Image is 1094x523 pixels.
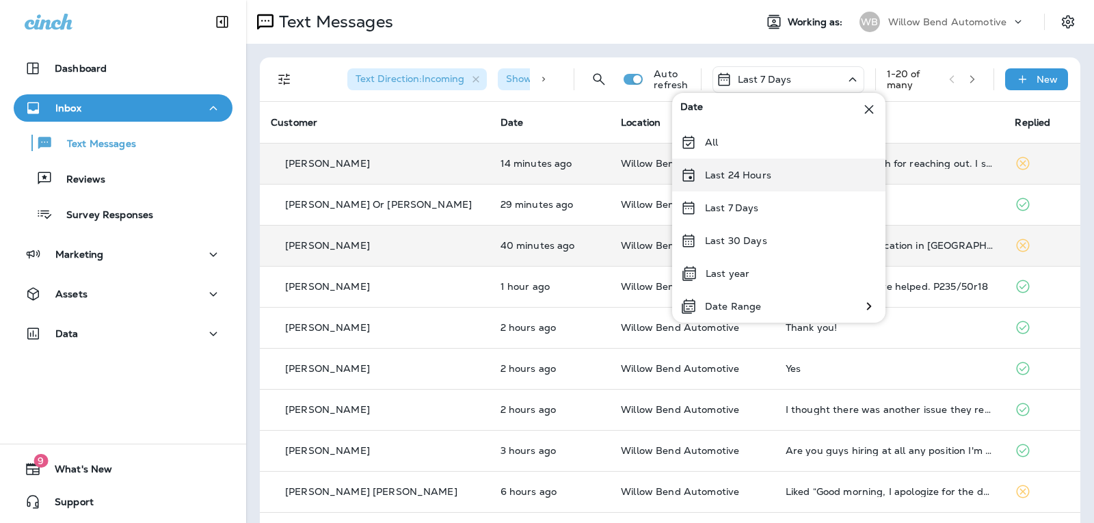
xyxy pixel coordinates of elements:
button: Support [14,488,232,515]
p: Text Messages [53,138,136,151]
button: Survey Responses [14,200,232,228]
p: Sep 15, 2025 11:07 AM [501,404,600,415]
span: What's New [41,464,112,480]
span: Support [41,496,94,513]
p: Date Range [705,301,761,312]
p: [PERSON_NAME] [285,281,370,292]
p: Sep 15, 2025 01:03 PM [501,240,600,251]
p: Text Messages [273,12,393,32]
button: Filters [271,66,298,93]
span: Willow Bend Automotive [621,403,739,416]
span: Replied [1015,116,1050,129]
p: Sep 15, 2025 07:18 AM [501,486,600,497]
span: Willow Bend Automotive [621,239,739,252]
p: Last year [706,268,749,279]
p: [PERSON_NAME] [PERSON_NAME] [285,486,457,497]
button: Search Messages [585,66,613,93]
span: Willow Bend Automotive [621,362,739,375]
span: Location [621,116,661,129]
span: Text Direction : Incoming [356,72,464,85]
span: Date [680,101,704,118]
p: New [1037,74,1058,85]
div: Text Direction:Incoming [347,68,487,90]
div: Liked “Good morning, I apologize for the delay we were closed yesturday. Your appointment is for ... [786,486,993,497]
p: [PERSON_NAME] [285,322,370,333]
button: Data [14,320,232,347]
p: Sep 15, 2025 01:14 PM [501,199,600,210]
p: [PERSON_NAME] [285,158,370,169]
button: Assets [14,280,232,308]
div: 1 - 20 of many [887,68,938,90]
span: 9 [34,454,48,468]
p: Sep 15, 2025 11:27 AM [501,322,600,333]
div: Yes [786,363,993,374]
span: Willow Bend Automotive [621,444,739,457]
p: [PERSON_NAME] [285,240,370,251]
p: Assets [55,289,88,299]
p: All [705,137,718,148]
button: Dashboard [14,55,232,82]
p: Sep 15, 2025 11:45 AM [501,281,600,292]
button: Reviews [14,164,232,193]
div: Hi, thank you so much for reaching out. I still have 1000 miles on my car before I need an oil ch... [786,158,993,169]
p: [PERSON_NAME] Or [PERSON_NAME] [285,199,472,210]
span: Show Start/Stop/Unsubscribe : true [506,72,671,85]
button: Collapse Sidebar [203,8,241,36]
span: Customer [271,116,317,129]
p: Reviews [53,174,105,187]
div: Sorry that would have helped. P235/50r18 [786,281,993,292]
p: Sep 15, 2025 01:30 PM [501,158,600,169]
span: Willow Bend Automotive [621,157,739,170]
button: Settings [1056,10,1080,34]
div: Show Start/Stop/Unsubscribe:true [498,68,693,90]
div: I thought there was another issue they recommended repairing? Something about a leak? [786,404,993,415]
p: Sep 15, 2025 11:26 AM [501,363,600,374]
p: Last 30 Days [705,235,767,246]
p: [PERSON_NAME] [285,445,370,456]
p: Last 24 Hours [705,170,771,180]
p: Dashboard [55,63,107,74]
span: Working as: [788,16,846,28]
div: You caught me on vacation in Thailand, it's 12:02 am still out bar hopping, LoL 🤣 I'll contact yo... [786,240,993,251]
p: Auto refresh [654,68,689,90]
span: Willow Bend Automotive [621,280,739,293]
p: [PERSON_NAME] [285,363,370,374]
div: Thank you. [786,199,993,210]
p: Sep 15, 2025 09:52 AM [501,445,600,456]
button: Marketing [14,241,232,268]
p: Willow Bend Automotive [888,16,1006,27]
p: Last 7 Days [738,74,792,85]
span: Willow Bend Automotive [621,321,739,334]
p: Data [55,328,79,339]
p: [PERSON_NAME] [285,404,370,415]
button: Text Messages [14,129,232,157]
p: Last 7 Days [705,202,759,213]
button: 9What's New [14,455,232,483]
span: Willow Bend Automotive [621,485,739,498]
div: Are you guys hiring at all any position I'm open to anything possible [786,445,993,456]
p: Marketing [55,249,103,260]
span: Willow Bend Automotive [621,198,739,211]
span: Date [501,116,524,129]
div: Thank you! [786,322,993,333]
p: Inbox [55,103,81,113]
p: Survey Responses [53,209,153,222]
button: Inbox [14,94,232,122]
div: WB [859,12,880,32]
